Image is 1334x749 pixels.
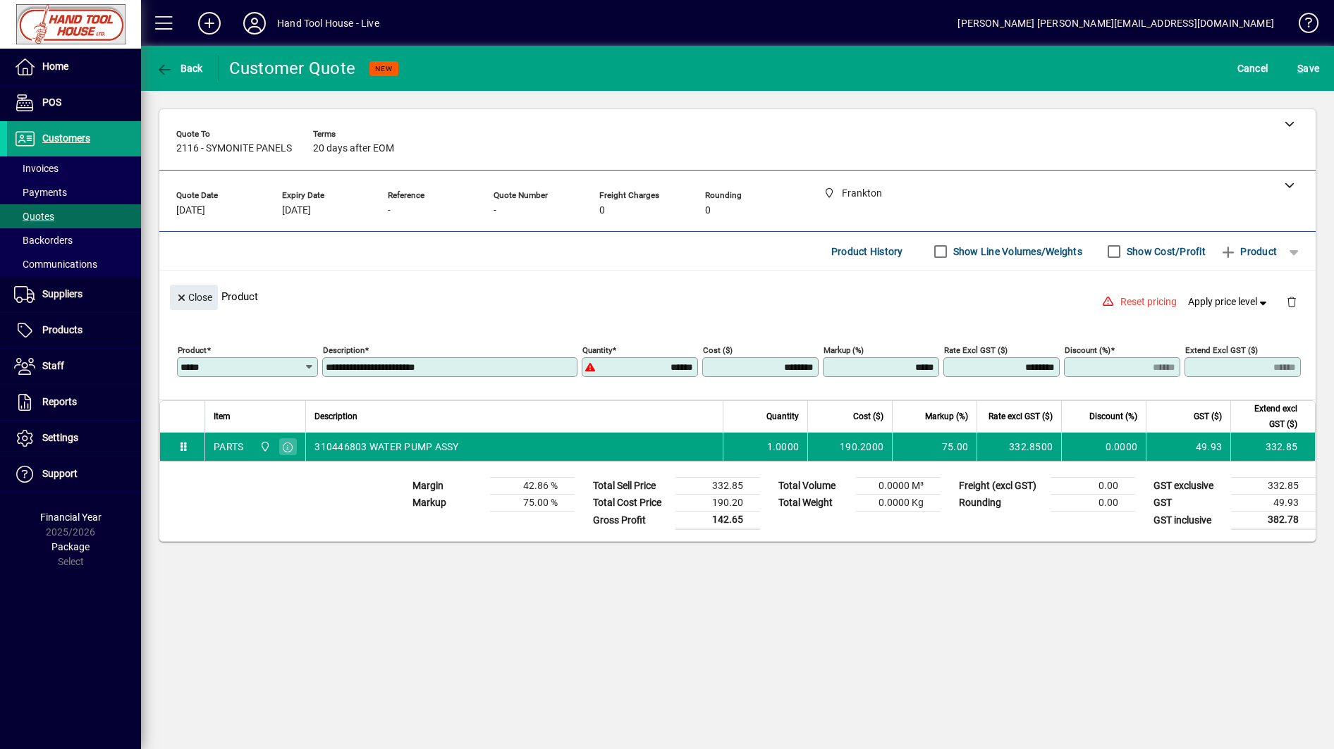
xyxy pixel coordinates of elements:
[40,512,102,523] span: Financial Year
[1120,295,1177,309] span: Reset pricing
[1297,57,1319,80] span: ave
[405,478,490,495] td: Margin
[1220,240,1277,263] span: Product
[42,396,77,407] span: Reports
[1146,512,1231,529] td: GST inclusive
[1089,409,1137,424] span: Discount (%)
[51,541,90,552] span: Package
[42,97,61,108] span: POS
[957,12,1274,35] div: [PERSON_NAME] [PERSON_NAME][EMAIL_ADDRESS][DOMAIN_NAME]
[586,495,675,512] td: Total Cost Price
[14,235,73,246] span: Backorders
[1115,290,1182,315] button: Reset pricing
[405,495,490,512] td: Markup
[1124,244,1206,259] label: Show Cost/Profit
[42,360,64,371] span: Staff
[1065,345,1110,355] mat-label: Discount (%)
[187,11,232,36] button: Add
[1294,56,1323,81] button: Save
[7,180,141,204] a: Payments
[703,345,733,355] mat-label: Cost ($)
[824,345,864,355] mat-label: Markup (%)
[925,409,968,424] span: Markup (%)
[170,285,218,310] button: Close
[1051,478,1135,495] td: 0.00
[176,286,212,309] span: Close
[1234,56,1272,81] button: Cancel
[1237,57,1268,80] span: Cancel
[856,478,941,495] td: 0.0000 M³
[166,290,221,303] app-page-header-button: Close
[7,385,141,420] a: Reports
[256,439,272,454] span: Frankton
[314,440,458,454] span: 310446803 WATER PUMP ASSY
[7,421,141,456] a: Settings
[1146,478,1231,495] td: GST exclusive
[1051,495,1135,512] td: 0.00
[952,495,1051,512] td: Rounding
[1231,478,1316,495] td: 332.85
[14,163,59,174] span: Invoices
[586,512,675,529] td: Gross Profit
[826,239,909,264] button: Product History
[159,271,1316,322] div: Product
[152,56,207,81] button: Back
[1230,433,1315,461] td: 332.85
[989,409,1053,424] span: Rate excl GST ($)
[582,345,612,355] mat-label: Quantity
[314,409,357,424] span: Description
[178,345,207,355] mat-label: Product
[494,205,496,216] span: -
[586,478,675,495] td: Total Sell Price
[892,433,977,461] td: 75.00
[675,478,760,495] td: 332.85
[7,85,141,120] a: POS
[323,345,365,355] mat-label: Description
[229,57,356,80] div: Customer Quote
[42,432,78,443] span: Settings
[7,49,141,85] a: Home
[675,512,760,529] td: 142.65
[1185,345,1258,355] mat-label: Extend excl GST ($)
[1194,409,1222,424] span: GST ($)
[7,457,141,492] a: Support
[176,205,205,216] span: [DATE]
[856,495,941,512] td: 0.0000 Kg
[1231,512,1316,529] td: 382.78
[156,63,203,74] span: Back
[14,211,54,222] span: Quotes
[1231,495,1316,512] td: 49.93
[807,433,892,461] td: 190.2000
[14,187,67,198] span: Payments
[176,143,292,154] span: 2116 - SYMONITE PANELS
[950,244,1082,259] label: Show Line Volumes/Weights
[7,204,141,228] a: Quotes
[490,478,575,495] td: 42.86 %
[675,495,760,512] td: 190.20
[1188,295,1270,309] span: Apply price level
[831,240,903,263] span: Product History
[767,440,800,454] span: 1.0000
[214,409,231,424] span: Item
[388,205,391,216] span: -
[1146,433,1230,461] td: 49.93
[7,277,141,312] a: Suppliers
[42,288,82,299] span: Suppliers
[1146,495,1231,512] td: GST
[7,228,141,252] a: Backorders
[1275,285,1309,318] button: Delete
[766,409,799,424] span: Quantity
[141,56,219,81] app-page-header-button: Back
[14,259,97,270] span: Communications
[1213,239,1284,264] button: Product
[705,205,711,216] span: 0
[277,12,379,35] div: Hand Tool House - Live
[282,205,311,216] span: [DATE]
[42,324,82,335] span: Products
[599,205,605,216] span: 0
[1297,63,1303,74] span: S
[42,132,90,144] span: Customers
[42,468,78,479] span: Support
[952,478,1051,495] td: Freight (excl GST)
[7,252,141,276] a: Communications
